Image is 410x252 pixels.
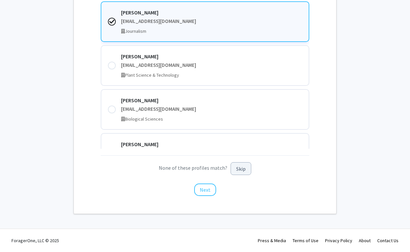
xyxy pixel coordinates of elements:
[125,116,163,122] span: Biological Sciences
[121,52,302,60] div: [PERSON_NAME]
[121,62,302,69] div: [EMAIL_ADDRESS][DOMAIN_NAME]
[121,140,302,148] div: [PERSON_NAME]
[5,223,28,247] iframe: Chat
[359,238,371,243] a: About
[121,9,302,16] div: [PERSON_NAME]
[293,238,318,243] a: Terms of Use
[325,238,352,243] a: Privacy Policy
[11,229,59,252] div: ForagerOne, LLC © 2025
[231,162,251,175] button: Skip
[125,28,146,34] span: Journalism
[125,72,179,78] span: Plant Science & Technology
[121,106,302,113] div: [EMAIL_ADDRESS][DOMAIN_NAME]
[377,238,399,243] a: Contact Us
[258,238,286,243] a: Press & Media
[121,18,302,25] div: [EMAIL_ADDRESS][DOMAIN_NAME]
[101,162,310,175] p: None of these profiles match?
[194,184,216,196] button: Next
[121,96,302,104] div: [PERSON_NAME]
